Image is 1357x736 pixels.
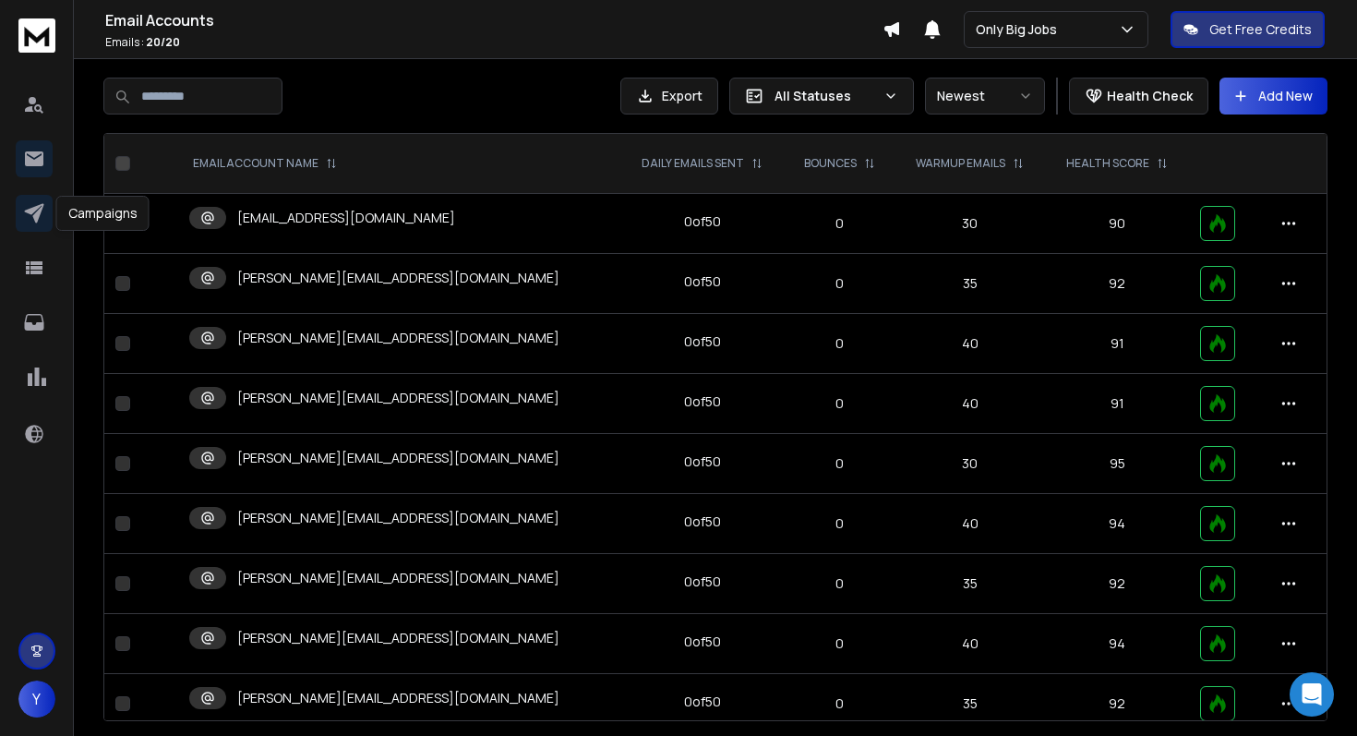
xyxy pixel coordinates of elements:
p: 0 [796,694,883,713]
p: 0 [796,394,883,413]
button: Get Free Credits [1171,11,1325,48]
p: DAILY EMAILS SENT [642,156,744,171]
p: Health Check [1107,87,1193,105]
h1: Email Accounts [105,9,883,31]
p: [EMAIL_ADDRESS][DOMAIN_NAME] [237,209,455,227]
p: 0 [796,334,883,353]
p: HEALTH SCORE [1066,156,1149,171]
p: Get Free Credits [1209,20,1312,39]
div: 0 of 50 [684,332,721,351]
span: 20 / 20 [146,34,180,50]
td: 94 [1046,494,1190,554]
td: 95 [1046,434,1190,494]
div: 0 of 50 [684,573,721,591]
p: 0 [796,574,883,593]
td: 92 [1046,554,1190,614]
td: 40 [895,614,1045,674]
td: 30 [895,194,1045,254]
p: Emails : [105,35,883,50]
p: [PERSON_NAME][EMAIL_ADDRESS][DOMAIN_NAME] [237,629,559,647]
p: [PERSON_NAME][EMAIL_ADDRESS][DOMAIN_NAME] [237,449,559,467]
td: 35 [895,674,1045,734]
div: 0 of 50 [684,272,721,291]
td: 90 [1046,194,1190,254]
p: 0 [796,214,883,233]
p: 0 [796,454,883,473]
div: Open Intercom Messenger [1290,672,1334,717]
button: Y [18,681,55,718]
td: 92 [1046,254,1190,314]
p: [PERSON_NAME][EMAIL_ADDRESS][DOMAIN_NAME] [237,269,559,287]
div: 0 of 50 [684,513,721,531]
p: [PERSON_NAME][EMAIL_ADDRESS][DOMAIN_NAME] [237,329,559,347]
td: 35 [895,554,1045,614]
div: 0 of 50 [684,392,721,411]
td: 91 [1046,314,1190,374]
td: 92 [1046,674,1190,734]
p: [PERSON_NAME][EMAIL_ADDRESS][DOMAIN_NAME] [237,689,559,707]
div: EMAIL ACCOUNT NAME [193,156,337,171]
p: [PERSON_NAME][EMAIL_ADDRESS][DOMAIN_NAME] [237,509,559,527]
div: 0 of 50 [684,693,721,711]
p: [PERSON_NAME][EMAIL_ADDRESS][DOMAIN_NAME] [237,389,559,407]
button: Newest [925,78,1045,115]
p: WARMUP EMAILS [916,156,1005,171]
td: 91 [1046,374,1190,434]
td: 94 [1046,614,1190,674]
p: All Statuses [775,87,876,105]
div: 0 of 50 [684,452,721,471]
td: 40 [895,374,1045,434]
button: Add New [1219,78,1327,115]
p: 0 [796,514,883,533]
button: Health Check [1069,78,1208,115]
p: [PERSON_NAME][EMAIL_ADDRESS][DOMAIN_NAME] [237,569,559,587]
img: logo [18,18,55,53]
td: 40 [895,494,1045,554]
button: Export [620,78,718,115]
p: Only Big Jobs [976,20,1064,39]
p: 0 [796,634,883,653]
td: 40 [895,314,1045,374]
td: 35 [895,254,1045,314]
div: 0 of 50 [684,212,721,231]
div: 0 of 50 [684,633,721,651]
p: BOUNCES [804,156,857,171]
td: 30 [895,434,1045,494]
p: 0 [796,274,883,293]
div: Campaigns [56,196,150,231]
